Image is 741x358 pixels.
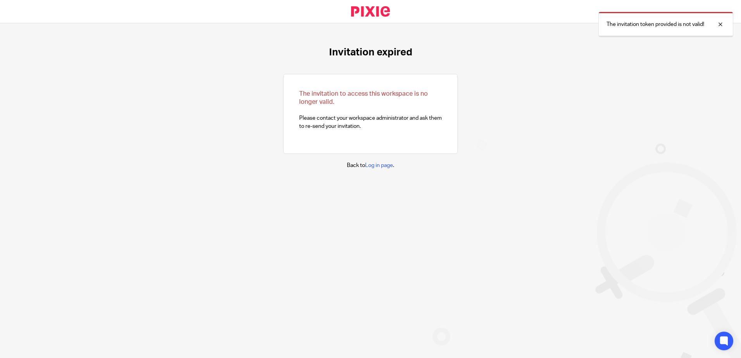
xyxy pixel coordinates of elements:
[299,90,442,130] p: Please contact your workspace administrator and ask them to re-send your invitation.
[329,46,412,59] h1: Invitation expired
[347,162,394,169] p: Back to .
[607,21,704,28] p: The invitation token provided is not valid!
[299,91,428,105] span: The invitation to access this workspace is no longer valid.
[365,163,393,168] a: Log in page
